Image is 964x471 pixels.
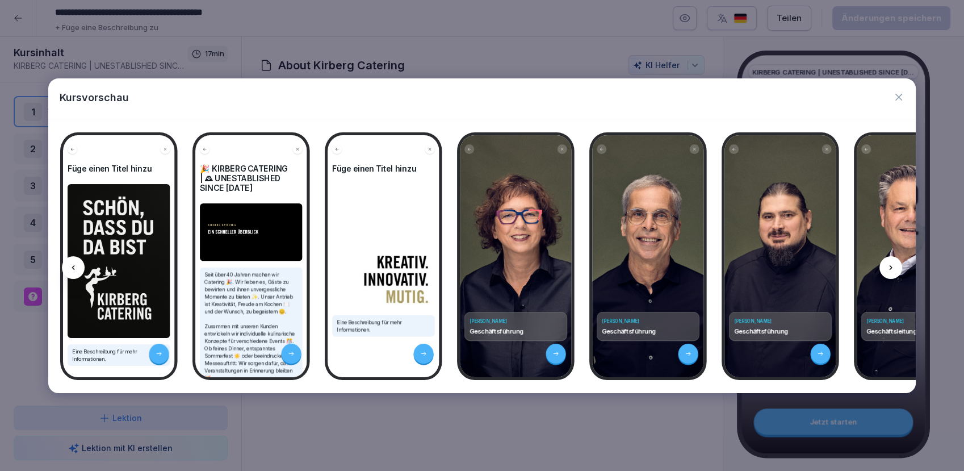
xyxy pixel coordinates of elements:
[200,164,303,193] h4: 🎉 KIRBERG CATERING | 🕰 UNESTABLISHED SINCE [DATE]
[332,184,435,309] img: Bild und Text Vorschau
[60,90,129,105] p: Kursvorschau
[734,318,827,324] h4: [PERSON_NAME]
[469,318,562,324] h4: [PERSON_NAME]
[68,184,170,338] img: Bild und Text Vorschau
[68,164,170,173] h4: Füge einen Titel hinzu
[866,327,959,335] p: Geschäftsleitung und Prokurist
[601,327,694,335] p: Geschäftsführung
[866,318,959,324] h4: [PERSON_NAME]
[332,164,435,173] h4: Füge einen Titel hinzu
[337,318,430,333] p: Eine Beschreibung für mehr Informationen.
[72,347,166,362] p: Eine Beschreibung für mehr Informationen.
[204,270,298,462] p: Seit über 40 Jahren machen wir Catering 🎉. Wir lieben es, Gäste zu bewirten und ihnen unvergessli...
[734,327,827,335] p: Geschäftsführung
[200,203,303,261] img: Bild und Text Vorschau
[469,327,562,335] p: Geschäftsführung
[601,318,694,324] h4: [PERSON_NAME]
